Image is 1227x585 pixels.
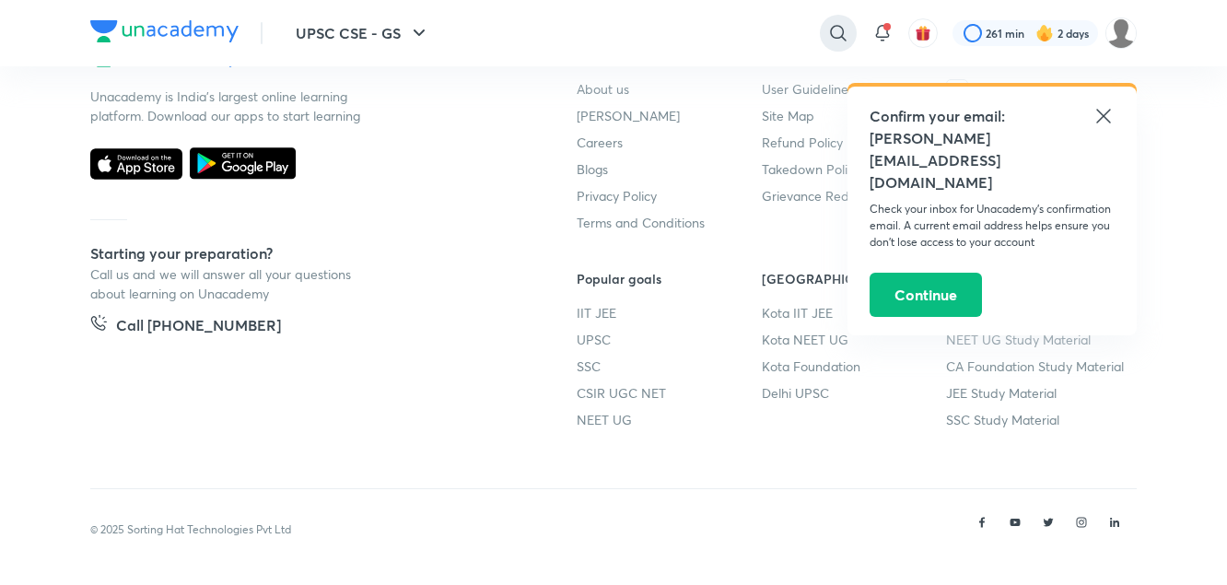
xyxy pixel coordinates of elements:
[762,79,947,99] a: User Guidelines
[577,383,762,403] a: CSIR UGC NET
[762,159,947,179] a: Takedown Policy
[946,79,968,101] img: Learner app
[577,303,762,322] a: IIT JEE
[577,133,623,152] span: Careers
[577,106,762,125] a: [PERSON_NAME]
[90,521,291,538] p: © 2025 Sorting Hat Technologies Pvt Ltd
[285,15,441,52] button: UPSC CSE - GS
[577,186,762,205] a: Privacy Policy
[908,18,938,48] button: avatar
[116,314,281,340] h5: Call [PHONE_NUMBER]
[90,314,281,340] a: Call [PHONE_NUMBER]
[946,357,1131,376] a: CA Foundation Study Material
[976,81,1049,100] span: Learner app
[946,79,1131,101] a: Learner app
[946,410,1131,429] a: SSC Study Material
[870,127,1115,193] h5: [PERSON_NAME][EMAIL_ADDRESS][DOMAIN_NAME]
[762,133,947,152] a: Refund Policy
[762,186,947,205] a: Grievance Redressal
[762,357,947,376] a: Kota Foundation
[946,330,1131,349] a: NEET UG Study Material
[577,269,762,288] h6: Popular goals
[577,357,762,376] a: SSC
[870,201,1115,251] p: Check your inbox for Unacademy’s confirmation email. A current email address helps ensure you don...
[946,383,1131,403] a: JEE Study Material
[762,269,947,288] h6: [GEOGRAPHIC_DATA]
[915,25,931,41] img: avatar
[870,273,982,317] button: Continue
[762,383,947,403] a: Delhi UPSC
[577,330,762,349] a: UPSC
[762,303,947,322] a: Kota IIT JEE
[577,133,762,152] a: Careers
[90,264,367,303] p: Call us and we will answer all your questions about learning on Unacademy
[577,410,762,429] a: NEET UG
[90,20,239,47] a: Company Logo
[762,106,947,125] a: Site Map
[90,20,239,42] img: Company Logo
[577,213,762,232] a: Terms and Conditions
[762,330,947,349] a: Kota NEET UG
[90,87,367,125] p: Unacademy is India’s largest online learning platform. Download our apps to start learning
[577,79,762,99] a: About us
[90,242,518,264] h5: Starting your preparation?
[1105,18,1137,49] img: LEKHA
[577,159,762,179] a: Blogs
[1035,24,1054,42] img: streak
[870,105,1115,127] h5: Confirm your email:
